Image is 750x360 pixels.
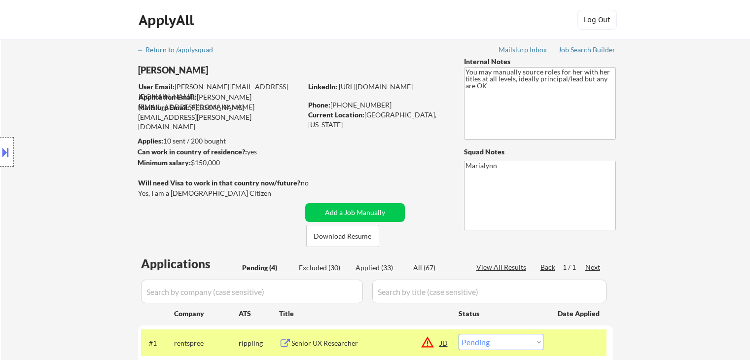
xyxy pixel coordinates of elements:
div: Senior UX Researcher [291,338,440,348]
div: [PERSON_NAME] [138,64,341,76]
div: rippling [239,338,279,348]
input: Search by title (case sensitive) [372,280,607,303]
button: Download Resume [306,225,379,247]
div: View All Results [476,262,529,272]
div: no [301,178,329,188]
div: Applied (33) [356,263,405,273]
div: 10 sent / 200 bought [138,136,302,146]
button: Log Out [577,10,617,30]
div: $150,000 [138,158,302,168]
strong: Current Location: [308,110,364,119]
div: Company [174,309,239,319]
strong: Phone: [308,101,330,109]
div: [PERSON_NAME][EMAIL_ADDRESS][PERSON_NAME][DOMAIN_NAME] [138,103,302,132]
div: Job Search Builder [558,46,616,53]
button: Add a Job Manually [305,203,405,222]
div: ATS [239,309,279,319]
div: rentspree [174,338,239,348]
div: ← Return to /applysquad [137,46,222,53]
div: 1 / 1 [563,262,585,272]
div: yes [138,147,299,157]
a: ← Return to /applysquad [137,46,222,56]
div: Excluded (30) [299,263,348,273]
div: [PERSON_NAME][EMAIL_ADDRESS][DOMAIN_NAME] [139,92,302,111]
div: Back [540,262,556,272]
div: Squad Notes [464,147,616,157]
div: [PHONE_NUMBER] [308,100,448,110]
div: Date Applied [558,309,601,319]
div: All (67) [413,263,463,273]
strong: LinkedIn: [308,82,337,91]
div: JD [439,334,449,352]
a: Mailslurp Inbox [499,46,548,56]
div: Next [585,262,601,272]
div: [PERSON_NAME][EMAIL_ADDRESS][DOMAIN_NAME] [139,82,302,101]
strong: Will need Visa to work in that country now/future?: [138,179,302,187]
input: Search by company (case sensitive) [141,280,363,303]
div: #1 [149,338,166,348]
a: Job Search Builder [558,46,616,56]
button: warning_amber [421,335,434,349]
div: Mailslurp Inbox [499,46,548,53]
div: Pending (4) [242,263,291,273]
a: [URL][DOMAIN_NAME] [339,82,413,91]
div: [GEOGRAPHIC_DATA], [US_STATE] [308,110,448,129]
div: Status [459,304,543,322]
div: Yes, I am a [DEMOGRAPHIC_DATA] Citizen [138,188,305,198]
div: Internal Notes [464,57,616,67]
div: Title [279,309,449,319]
div: ApplyAll [139,12,197,29]
strong: Can work in country of residence?: [138,147,247,156]
div: Applications [141,258,239,270]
